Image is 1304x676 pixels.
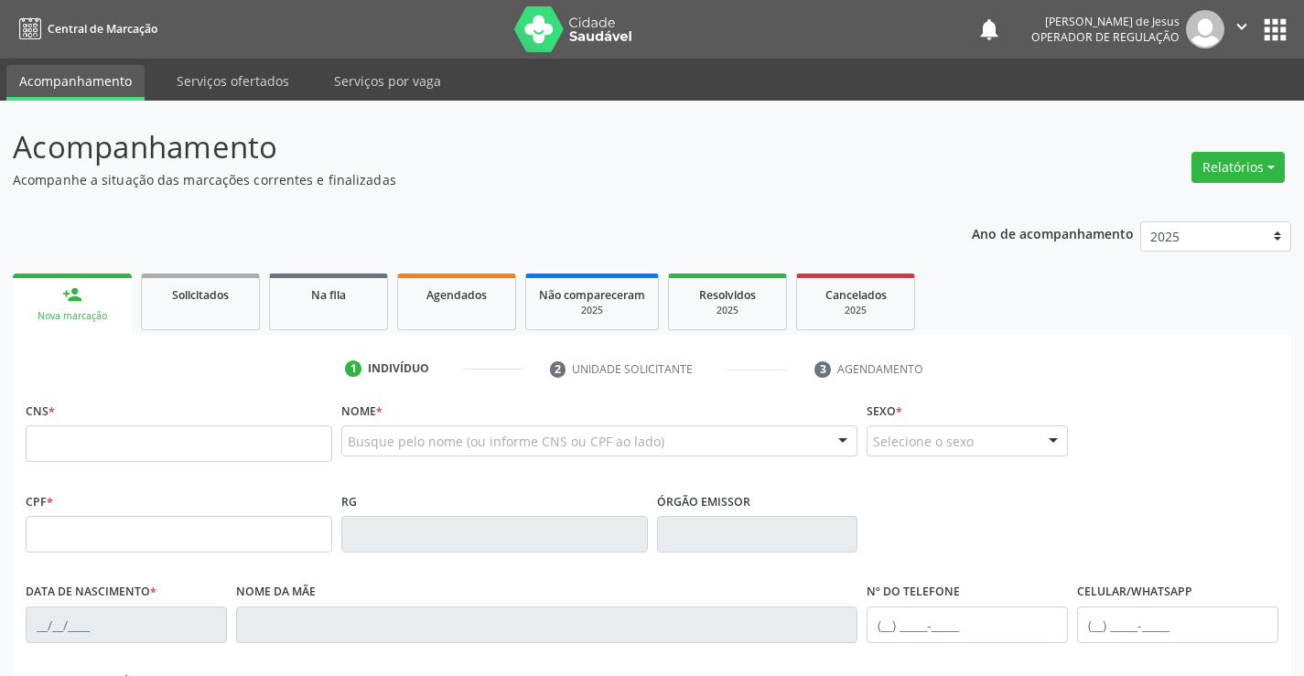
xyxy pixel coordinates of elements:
button: Relatórios [1191,152,1285,183]
a: Serviços ofertados [164,65,302,97]
div: Nova marcação [26,309,119,323]
div: person_add [62,284,82,305]
label: CNS [26,397,55,425]
span: Resolvidos [699,287,756,303]
label: RG [341,488,357,516]
label: CPF [26,488,53,516]
label: Nome [341,397,383,425]
span: Na fila [311,287,346,303]
img: img [1186,10,1224,48]
input: __/__/____ [26,606,227,643]
span: Agendados [426,287,487,303]
label: Nº do Telefone [867,578,960,606]
button:  [1224,10,1259,48]
a: Serviços por vaga [321,65,454,97]
span: Cancelados [825,287,887,303]
button: notifications [976,16,1002,42]
div: 2025 [682,304,773,317]
div: [PERSON_NAME] de Jesus [1031,14,1180,29]
button: apps [1259,14,1291,46]
input: (__) _____-_____ [1077,606,1278,643]
div: 2025 [810,304,901,317]
span: Central de Marcação [48,21,157,37]
i:  [1232,16,1252,37]
span: Busque pelo nome (ou informe CNS ou CPF ao lado) [348,432,664,451]
div: Indivíduo [368,360,429,377]
label: Sexo [867,397,902,425]
span: Selecione o sexo [873,432,974,451]
div: 2025 [539,304,645,317]
label: Data de nascimento [26,578,156,606]
label: Celular/WhatsApp [1077,578,1192,606]
span: Não compareceram [539,287,645,303]
p: Acompanhe a situação das marcações correntes e finalizadas [13,170,908,189]
div: 1 [345,360,361,377]
label: Nome da mãe [236,578,316,606]
p: Acompanhamento [13,124,908,170]
span: Solicitados [172,287,229,303]
a: Acompanhamento [6,65,145,101]
label: Órgão emissor [657,488,750,516]
a: Central de Marcação [13,14,157,44]
span: Operador de regulação [1031,29,1180,45]
input: (__) _____-_____ [867,606,1068,643]
p: Ano de acompanhamento [972,221,1134,244]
